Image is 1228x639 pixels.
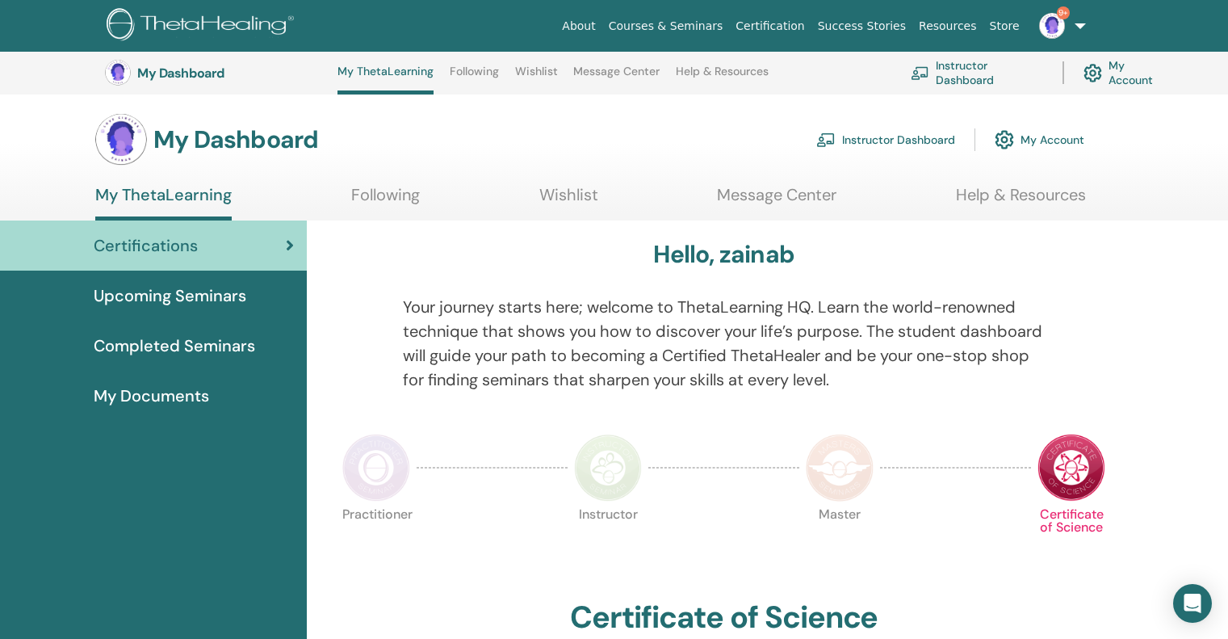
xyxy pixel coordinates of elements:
[107,8,300,44] img: logo.png
[342,434,410,502] img: Practitioner
[153,125,318,154] h3: My Dashboard
[1039,13,1065,39] img: default.jpg
[573,65,660,90] a: Message Center
[806,508,874,576] p: Master
[574,508,642,576] p: Instructor
[94,284,246,308] span: Upcoming Seminars
[1083,55,1169,90] a: My Account
[450,65,499,90] a: Following
[342,508,410,576] p: Practitioner
[1037,434,1105,502] img: Certificate of Science
[137,65,299,81] h3: My Dashboard
[602,11,730,41] a: Courses & Seminars
[912,11,983,41] a: Resources
[806,434,874,502] img: Master
[1037,508,1105,576] p: Certificate of Science
[816,122,955,158] a: Instructor Dashboard
[105,60,131,86] img: default.jpg
[676,65,769,90] a: Help & Resources
[539,185,598,217] a: Wishlist
[983,11,1026,41] a: Store
[653,240,794,269] h3: Hello, zainab
[995,122,1084,158] a: My Account
[94,334,255,358] span: Completed Seminars
[574,434,642,502] img: Instructor
[911,66,929,80] img: chalkboard-teacher.svg
[555,11,601,41] a: About
[94,384,209,408] span: My Documents
[956,185,1086,217] a: Help & Resources
[515,65,558,90] a: Wishlist
[1173,584,1212,623] div: Open Intercom Messenger
[570,599,878,637] h2: Certificate of Science
[337,65,434,95] a: My ThetaLearning
[95,114,147,166] img: default.jpg
[816,132,836,147] img: chalkboard-teacher.svg
[351,185,420,217] a: Following
[995,126,1014,153] img: cog.svg
[403,295,1046,392] p: Your journey starts here; welcome to ThetaLearning HQ. Learn the world-renowned technique that sh...
[911,55,1043,90] a: Instructor Dashboard
[717,185,836,217] a: Message Center
[1083,60,1102,86] img: cog.svg
[811,11,912,41] a: Success Stories
[1057,6,1070,19] span: 9+
[94,233,198,258] span: Certifications
[729,11,811,41] a: Certification
[95,185,232,221] a: My ThetaLearning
